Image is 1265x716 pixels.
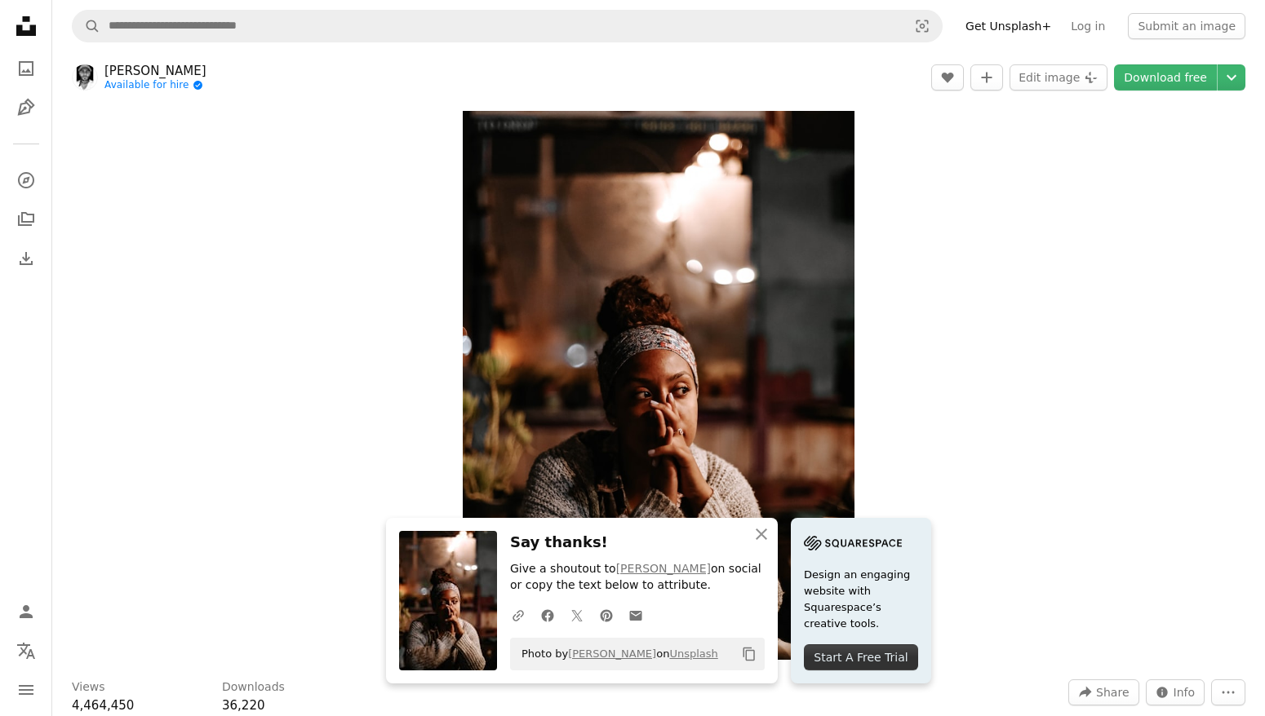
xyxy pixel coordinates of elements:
a: [PERSON_NAME] [104,63,206,79]
a: Share on Facebook [533,599,562,631]
button: More Actions [1211,679,1245,705]
h3: Downloads [222,679,285,696]
span: Design an engaging website with Squarespace’s creative tools. [804,567,918,632]
a: Design an engaging website with Squarespace’s creative tools.Start A Free Trial [791,518,931,683]
a: Share over email [621,599,650,631]
a: Log in [1061,13,1115,39]
form: Find visuals sitewide [72,10,943,42]
span: Share [1096,680,1129,705]
a: [PERSON_NAME] [616,562,711,575]
button: Zoom in on this image [463,111,855,660]
a: Log in / Sign up [10,595,42,628]
h3: Say thanks! [510,531,765,555]
a: Get Unsplash+ [956,13,1061,39]
a: Share on Pinterest [592,599,621,631]
button: Like [931,64,964,91]
a: Photos [10,52,42,85]
span: 36,220 [222,698,265,713]
p: Give a shoutout to on social or copy the text below to attribute. [510,561,765,594]
button: Share this image [1068,679,1138,705]
button: Copy to clipboard [735,640,763,668]
h3: Views [72,679,105,696]
span: 4,464,450 [72,698,134,713]
a: Unsplash [669,647,717,660]
img: man in black and white sweater sitting on chair [463,111,855,660]
a: Download History [10,242,42,275]
a: Explore [10,164,42,197]
a: Share on Twitter [562,599,592,631]
button: Visual search [903,11,942,42]
img: Go to kevin turcios's profile [72,64,98,91]
button: Language [10,634,42,667]
a: Download free [1114,64,1217,91]
button: Stats about this image [1146,679,1205,705]
img: file-1705255347840-230a6ab5bca9image [804,531,902,555]
a: Available for hire [104,79,206,92]
a: [PERSON_NAME] [568,647,656,660]
button: Choose download size [1218,64,1245,91]
button: Search Unsplash [73,11,100,42]
button: Submit an image [1128,13,1245,39]
button: Add to Collection [970,64,1003,91]
a: Collections [10,203,42,236]
a: Illustrations [10,91,42,124]
button: Menu [10,674,42,706]
div: Start A Free Trial [804,644,918,670]
span: Photo by on [513,641,718,667]
span: Info [1174,680,1196,705]
button: Edit image [1010,64,1107,91]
